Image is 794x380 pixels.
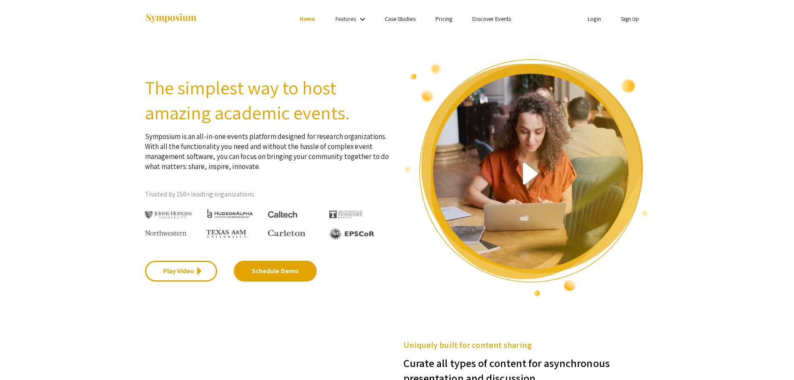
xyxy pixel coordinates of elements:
[206,209,253,218] img: HudsonAlpha
[145,125,391,171] p: Symposium is an all-in-one events platform designed for research organizations. With all the func...
[358,14,368,24] mat-icon: Expand Features list
[268,230,306,237] img: Carleton
[472,15,511,23] a: Discover Events
[206,230,248,238] img: Texas A&M University
[588,15,601,23] a: Login
[621,15,639,23] a: Sign Up
[145,211,192,219] img: Johns Hopkins University
[336,15,356,23] a: Features
[403,339,649,351] h5: Uniquely built for content sharing
[145,75,391,125] h2: The simplest way to host amazing academic events.
[329,211,363,218] img: The University of Tennessee
[234,261,317,282] a: Schedule Demo
[145,261,217,282] a: Play Video
[145,230,187,235] img: Northwestern
[145,188,391,201] p: Trusted by 150+ leading organizations
[329,228,375,240] img: EPSCOR
[385,15,416,23] a: Case Studies
[300,15,315,23] a: Home
[268,211,297,218] img: Caltech
[145,13,197,24] img: Symposium by ForagerOne
[436,15,453,23] a: Pricing
[403,58,649,297] img: video overview of Symposium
